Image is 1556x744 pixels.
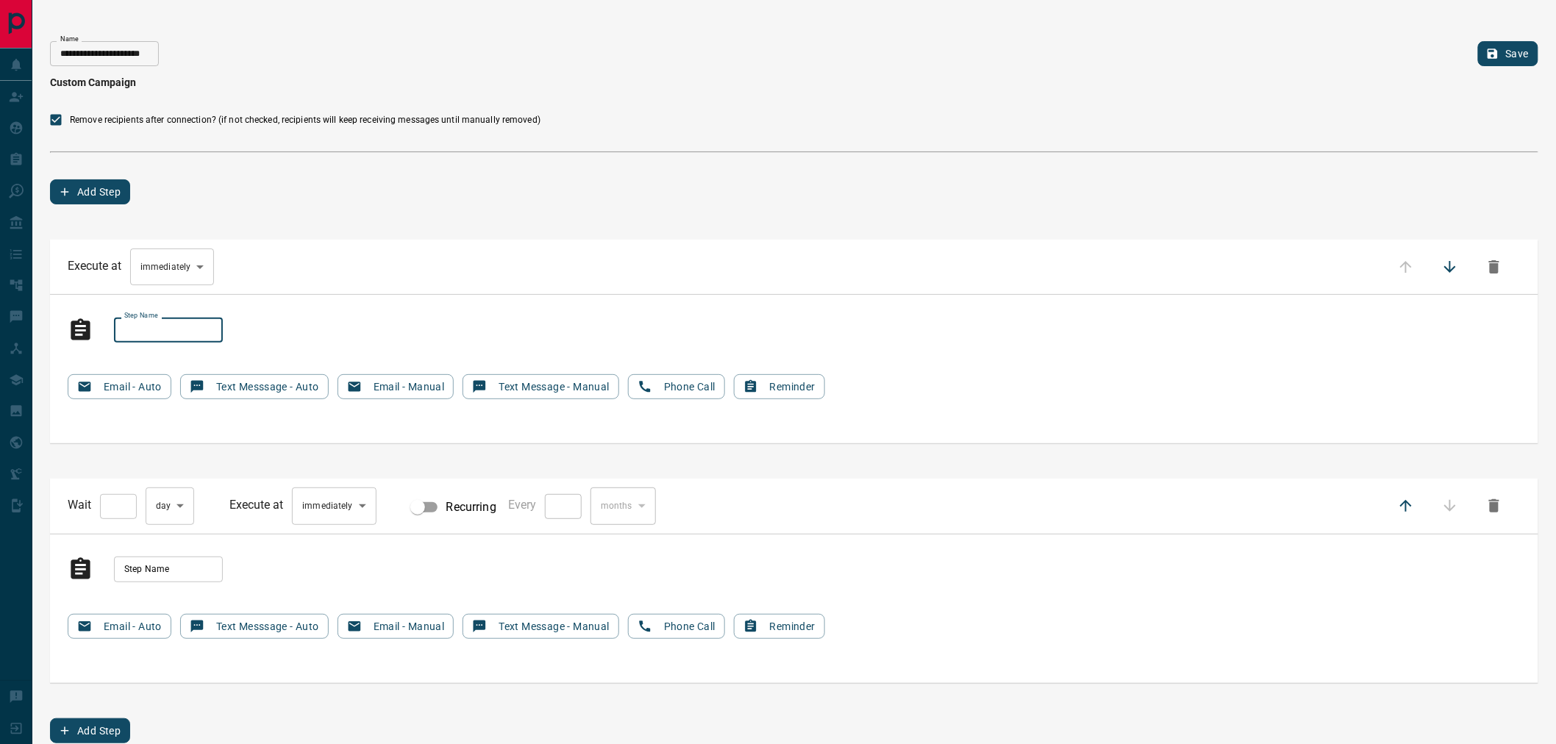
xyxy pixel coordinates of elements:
button: Reminder [734,614,825,639]
label: Step Name [124,311,158,321]
button: Text Message - Manual [463,374,618,399]
button: Save [1478,41,1538,66]
button: Add Step [50,179,130,204]
button: Reminder [734,374,825,399]
button: Phone Call [628,374,725,399]
div: month s [590,487,656,524]
span: Remove recipients after connection? (if not checked, recipients will keep receiving messages unti... [70,113,540,126]
div: Execute at [68,248,214,285]
div: immediately [130,248,214,285]
h3: Custom Campaign [50,76,1538,88]
button: Text Messsage - Auto [180,374,329,399]
div: Wait [68,487,194,524]
div: immediately [292,487,376,524]
button: Add Step [50,718,130,743]
button: Text Messsage - Auto [180,614,329,639]
div: day [146,487,194,524]
label: Name [60,35,79,44]
div: Execute at [229,487,376,524]
span: Recurring [446,498,496,516]
button: Email - Manual [338,374,454,399]
span: Every [508,498,536,512]
button: Text Message - Manual [463,614,618,639]
button: Email - Auto [68,374,171,399]
button: Phone Call [628,614,725,639]
button: Email - Manual [338,614,454,639]
button: Email - Auto [68,614,171,639]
